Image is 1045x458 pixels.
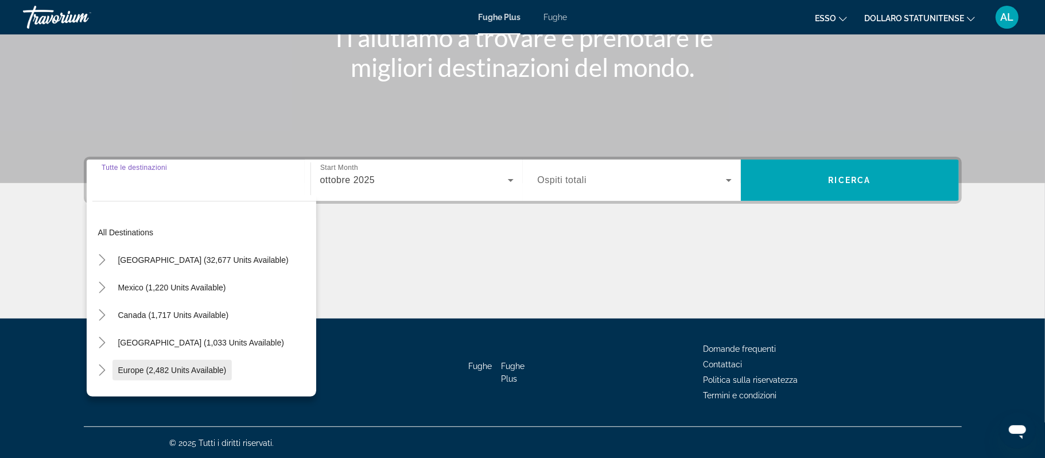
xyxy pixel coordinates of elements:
span: Canada (1,717 units available) [118,310,229,320]
span: [GEOGRAPHIC_DATA] (32,677 units available) [118,255,289,265]
a: Politica sulla riservatezza [704,375,798,385]
button: Toggle Europe (2,482 units available) [92,360,112,381]
font: AL [1001,11,1014,23]
div: Widget di ricerca [87,160,959,201]
button: [GEOGRAPHIC_DATA] (32,677 units available) [112,250,294,270]
a: Domande frequenti [704,344,776,354]
span: All destinations [98,228,154,237]
button: Canada (1,717 units available) [112,305,235,325]
button: Toggle Mexico (1,220 units available) [92,278,112,298]
a: Fughe [543,13,567,22]
a: Fughe [468,362,492,371]
button: [GEOGRAPHIC_DATA] (1,033 units available) [112,332,290,353]
button: Mexico (1,220 units available) [112,277,232,298]
button: Europe (2,482 units available) [112,360,232,381]
font: Esso [815,14,836,23]
span: [GEOGRAPHIC_DATA] (1,033 units available) [118,338,284,347]
iframe: Pulsante per aprire la finestra di messaggistica [999,412,1036,449]
span: Mexico (1,220 units available) [118,283,226,292]
button: Australia (198 units available) [112,387,231,408]
button: Toggle Caribbean & Atlantic Islands (1,033 units available) [92,333,112,353]
button: Cambia lingua [815,10,847,26]
font: © 2025 Tutti i diritti riservati. [170,438,274,448]
a: Fughe Plus [501,362,525,383]
span: Europe (2,482 units available) [118,366,227,375]
button: Cambia valuta [864,10,975,26]
a: Termini e condizioni [704,391,777,400]
span: ottobre 2025 [320,175,375,185]
span: Tutte le destinazioni [102,164,167,171]
a: Fughe Plus [478,13,520,22]
a: Travorio [23,2,138,32]
a: Contattaci [704,360,743,369]
h1: Ti aiutiamo a trovare e prenotare le migliori destinazioni del mondo. [308,22,738,82]
button: Menu utente [992,5,1022,29]
button: Toggle United States (32,677 units available) [92,250,112,270]
button: Toggle Australia (198 units available) [92,388,112,408]
font: Dollaro statunitense [864,14,964,23]
button: Toggle Canada (1,717 units available) [92,305,112,325]
span: Ospiti totali [538,175,587,185]
button: Ricerca [741,160,959,201]
button: All destinations [92,222,316,243]
span: Ricerca [829,176,871,185]
span: Start Month [320,164,358,172]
